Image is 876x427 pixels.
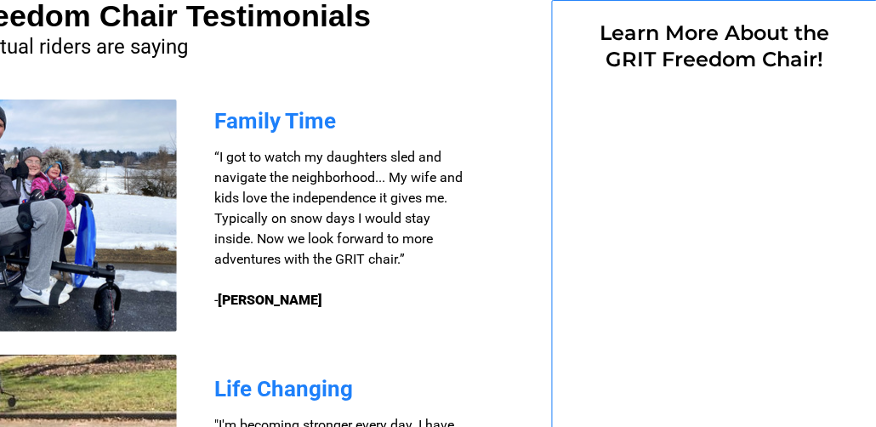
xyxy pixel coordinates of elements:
span: Family Time [214,108,336,134]
span: “I got to watch my daughters sled and navigate the neighborhood... My wife and kids love the inde... [214,149,463,308]
strong: [PERSON_NAME] [218,292,322,308]
iframe: Form 0 [581,83,849,210]
span: Life Changing [214,376,353,401]
span: Learn More About the GRIT Freedom Chair! [600,20,830,71]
